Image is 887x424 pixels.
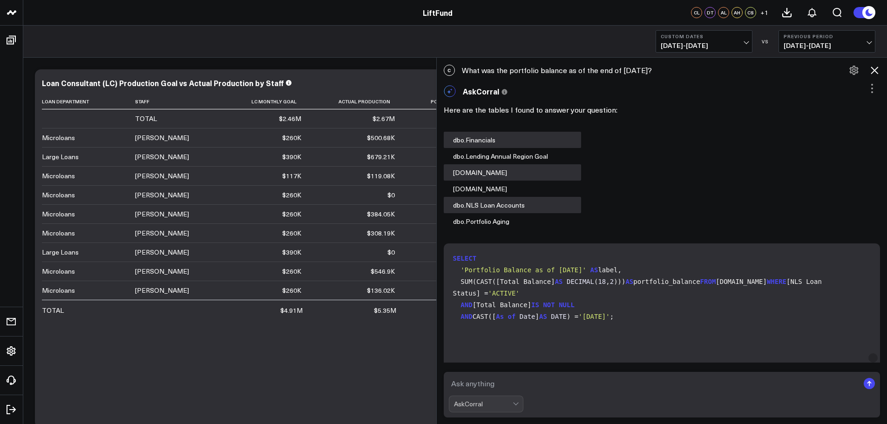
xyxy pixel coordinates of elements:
div: $260K [282,286,301,295]
span: FROM [700,278,716,285]
span: AskCorral [463,86,499,96]
span: 'ACTIVE' [488,289,519,297]
div: $260K [282,267,301,276]
span: AND [460,301,472,309]
span: DATE [551,313,567,320]
div: Microloans [42,209,75,219]
div: [PERSON_NAME] [135,152,189,162]
span: 18 [598,278,606,285]
div: dbo.NLS Loan Accounts [444,197,581,213]
p: Here are the tables I found to answer your question: [444,104,880,115]
div: [PERSON_NAME] [135,209,189,219]
div: AL [718,7,729,18]
th: Staff [135,94,225,109]
span: AS [625,278,633,285]
th: Pct Goal Achieved [403,94,492,109]
button: Custom Dates[DATE]-[DATE] [656,30,752,53]
div: VS [757,39,774,44]
button: +1 [758,7,770,18]
div: $260K [282,190,301,200]
div: $500.68K [367,133,395,142]
div: [DOMAIN_NAME] [444,181,581,197]
div: AH [731,7,743,18]
div: $0 [387,248,395,257]
div: Loan Consultant (LC) Production Goal vs Actual Production by Staff [42,78,284,88]
div: TOTAL [42,306,64,315]
div: CL [691,7,702,18]
span: of [508,313,516,320]
b: Custom Dates [661,34,747,39]
th: Lc Monthly Goal [225,94,310,109]
div: Microloans [42,133,75,142]
div: [PERSON_NAME] [135,133,189,142]
div: $679.21K [367,152,395,162]
span: As [496,313,504,320]
div: dbo.Financials [444,132,581,148]
div: Large Loans [42,248,79,257]
div: $260K [282,229,301,238]
div: $390K [282,248,301,257]
div: Microloans [42,190,75,200]
div: [DOMAIN_NAME] [444,164,581,181]
div: Microloans [42,171,75,181]
div: CS [745,7,756,18]
div: [PERSON_NAME] [135,267,189,276]
div: [PERSON_NAME] [135,190,189,200]
div: $0 [387,190,395,200]
code: label, SUM(CAST([Total Balance] ( , ))) portfolio_balance [DOMAIN_NAME] [NLS Loan Status] = [Tota... [453,253,875,323]
th: Loan Department [42,94,135,109]
span: AND [460,313,472,320]
span: AS [555,278,563,285]
div: DT [704,7,716,18]
div: $384.05K [367,209,395,219]
div: [PERSON_NAME] [135,229,189,238]
div: $546.9K [371,267,395,276]
div: $5.35M [374,306,396,315]
span: 'Portfolio Balance as of [DATE]' [460,266,586,274]
span: NULL [559,301,575,309]
button: Previous Period[DATE]-[DATE] [779,30,875,53]
span: SELECT [453,255,477,262]
span: IS [531,301,539,309]
div: $136.02K [367,286,395,295]
div: Microloans [42,229,75,238]
div: $119.08K [367,171,395,181]
span: [DATE] - [DATE] [661,42,747,49]
div: [PERSON_NAME] [135,286,189,295]
span: WHERE [767,278,786,285]
th: Actual Production [310,94,403,109]
div: Large Loans [42,152,79,162]
span: 2 [610,278,614,285]
span: AS [590,266,598,274]
span: '[DATE]' [578,313,609,320]
div: [PERSON_NAME] [135,171,189,181]
div: Microloans [42,267,75,276]
b: Previous Period [784,34,870,39]
div: Microloans [42,286,75,295]
div: TOTAL [135,114,157,123]
div: [PERSON_NAME] [135,248,189,257]
div: $260K [282,209,301,219]
div: $2.67M [372,114,395,123]
div: dbo.Portfolio Aging [444,213,581,229]
span: AS [539,313,547,320]
div: $4.91M [280,306,303,315]
span: DECIMAL [567,278,594,285]
span: + 1 [760,9,768,16]
div: $390K [282,152,301,162]
span: C [444,65,455,76]
div: dbo.Lending Annual Region Goal [444,148,581,164]
div: $260K [282,133,301,142]
span: NOT [543,301,555,309]
a: LiftFund [423,7,453,18]
span: [DATE] - [DATE] [784,42,870,49]
div: $308.19K [367,229,395,238]
span: Date [520,313,535,320]
div: $2.46M [279,114,301,123]
div: AskCorral [454,400,513,408]
div: $117K [282,171,301,181]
